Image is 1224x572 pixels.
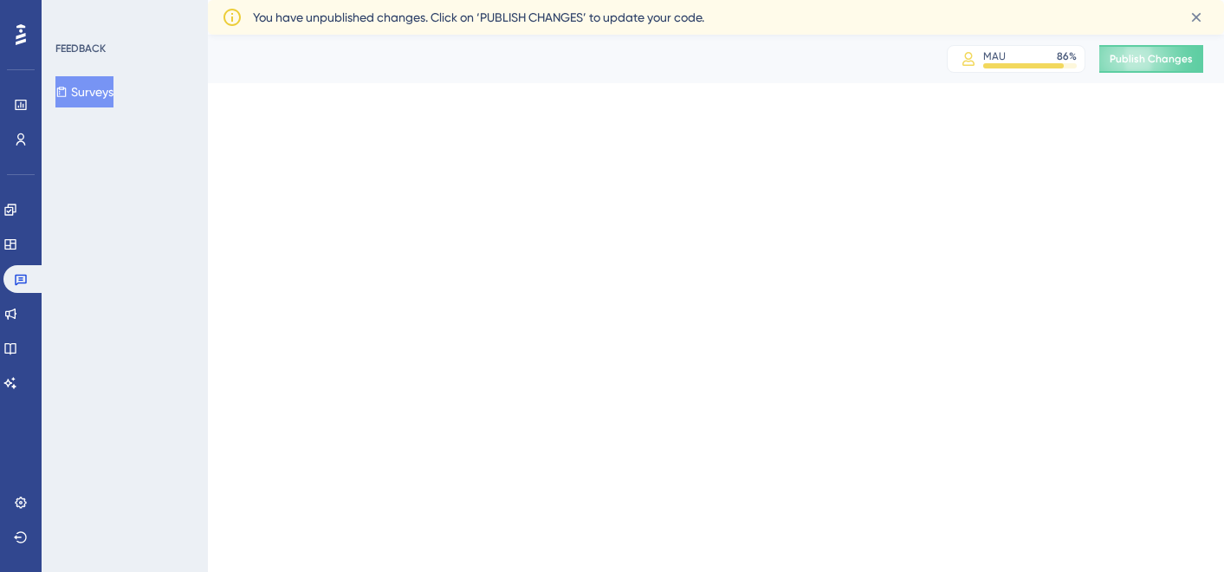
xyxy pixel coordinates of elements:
[55,76,113,107] button: Surveys
[55,42,106,55] div: FEEDBACK
[1110,52,1193,66] span: Publish Changes
[253,7,704,28] span: You have unpublished changes. Click on ‘PUBLISH CHANGES’ to update your code.
[1057,49,1077,63] div: 86 %
[1099,45,1203,73] button: Publish Changes
[983,49,1006,63] div: MAU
